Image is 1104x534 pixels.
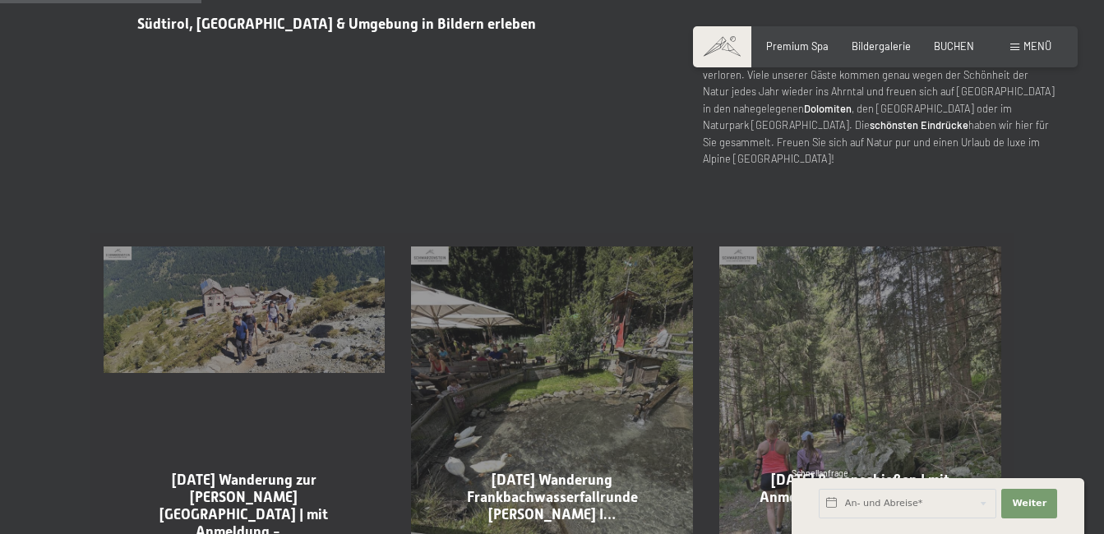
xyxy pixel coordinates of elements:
[870,118,968,131] strong: schönsten Eindrücke
[804,102,852,115] strong: Dolomiten
[934,39,974,53] a: BUCHEN
[766,39,829,53] a: Premium Spa
[137,16,536,32] span: Südtirol, [GEOGRAPHIC_DATA] & Umgebung in Bildern erleben
[1023,39,1051,53] span: Menü
[703,33,1055,168] p: Die unseres zeigen: Wer einmal die beim Wandern erkundet hat, der hat sein Herz an sie verloren. ...
[792,468,848,478] span: Schnellanfrage
[467,472,638,522] span: [DATE] Wanderung Frankbachwasserfallrunde [PERSON_NAME] I…
[1001,489,1057,518] button: Weiter
[760,472,960,505] span: [DATE] Bogenschießen | mit Anmeldung - Tiro con l’arco |…
[393,306,529,322] span: Einwilligung Marketing*
[1012,497,1046,510] span: Weiter
[790,502,793,513] span: 1
[852,39,911,53] a: Bildergalerie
